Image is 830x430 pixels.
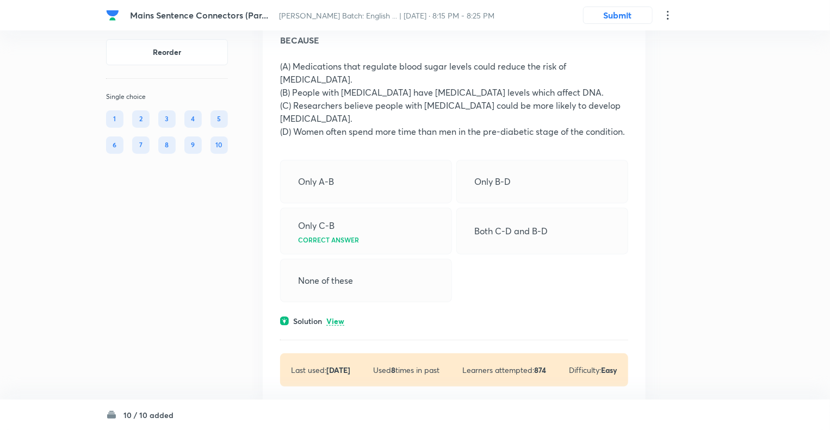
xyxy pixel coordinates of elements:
div: 6 [106,136,123,154]
p: Used times in past [373,364,439,376]
strong: [DATE] [326,365,350,375]
span: [PERSON_NAME] Batch: English ... | [DATE] · 8:15 PM - 8:25 PM [279,10,494,21]
p: (A) Medications that regulate blood sugar levels could reduce the risk of [MEDICAL_DATA]. [280,60,628,86]
p: (B) People with [MEDICAL_DATA] have [MEDICAL_DATA] levels which affect DNA. [280,86,628,99]
p: None of these [298,274,353,287]
p: (C) Researchers believe people with [MEDICAL_DATA] could be more likely to develop [MEDICAL_DATA]. [280,99,628,125]
span: Mains Sentence Connectors (Par... [130,9,268,21]
div: 2 [132,110,150,128]
div: 5 [210,110,228,128]
strong: 874 [534,365,546,375]
h6: 10 / 10 added [123,409,174,421]
img: Company Logo [106,9,119,22]
div: 8 [158,136,176,154]
button: Reorder [106,39,228,65]
p: Single choice [106,92,228,102]
a: Company Logo [106,9,121,22]
div: 4 [184,110,202,128]
p: Learners attempted: [462,364,546,376]
strong: BECAUSE [280,34,319,46]
p: Only A-B [298,175,334,188]
img: solution.svg [280,316,289,326]
div: 10 [210,136,228,154]
p: Difficulty: [569,364,617,376]
p: Both C-D and B-D [474,225,548,238]
div: 7 [132,136,150,154]
button: Submit [583,7,653,24]
div: 1 [106,110,123,128]
h6: Solution [293,315,322,327]
div: 9 [184,136,202,154]
p: Last used: [291,364,350,376]
strong: 8 [391,365,395,375]
p: (D) Women often spend more time than men in the pre-diabetic stage of the condition. [280,125,628,138]
p: View [326,317,344,326]
p: Only C-B [298,219,335,232]
p: Correct answer [298,236,359,243]
strong: Easy [601,365,617,375]
p: Only B-D [474,175,511,188]
div: 3 [158,110,176,128]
